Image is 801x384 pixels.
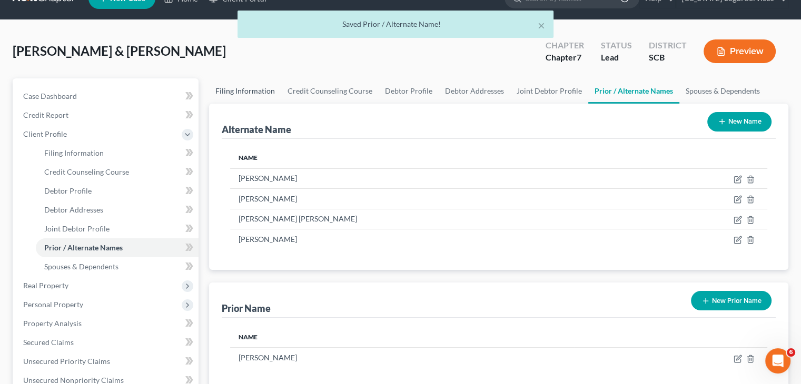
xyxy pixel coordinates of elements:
span: Property Analysis [23,319,82,328]
span: Unsecured Priority Claims [23,357,110,366]
button: × [538,19,545,32]
span: 7 [577,52,581,62]
a: Debtor Profile [379,78,439,104]
span: Personal Property [23,300,83,309]
a: Case Dashboard [15,87,199,106]
a: Joint Debtor Profile [36,219,199,238]
a: Credit Counseling Course [281,78,379,104]
a: Spouses & Dependents [679,78,766,104]
div: SCB [649,52,687,64]
td: [PERSON_NAME] [230,348,575,368]
button: New Name [707,112,772,132]
span: Case Dashboard [23,92,77,100]
div: Chapter [546,39,584,52]
span: Client Profile [23,129,67,138]
span: 6 [787,348,795,357]
a: Filing Information [209,78,281,104]
span: Prior / Alternate Names [44,243,123,252]
a: Prior / Alternate Names [588,78,679,104]
td: [PERSON_NAME] [PERSON_NAME] [230,209,640,229]
span: Credit Report [23,110,68,119]
div: Prior Name [222,302,271,315]
span: Filing Information [44,148,104,157]
a: Secured Claims [15,333,199,352]
span: Joint Debtor Profile [44,224,110,233]
span: Credit Counseling Course [44,167,129,176]
a: Unsecured Priority Claims [15,352,199,371]
th: Name [230,326,575,347]
span: [PERSON_NAME] & [PERSON_NAME] [13,43,226,58]
a: Debtor Profile [36,181,199,200]
button: Preview [704,39,776,63]
span: Debtor Addresses [44,205,103,214]
a: Credit Report [15,106,199,125]
iframe: Intercom live chat [765,348,790,373]
a: Filing Information [36,144,199,163]
a: Credit Counseling Course [36,163,199,181]
div: District [649,39,687,52]
a: Property Analysis [15,314,199,333]
a: Debtor Addresses [439,78,510,104]
span: Spouses & Dependents [44,262,118,271]
button: New Prior Name [691,291,772,310]
td: [PERSON_NAME] [230,229,640,249]
a: Prior / Alternate Names [36,238,199,257]
td: [PERSON_NAME] [230,189,640,209]
span: Real Property [23,281,68,290]
a: Joint Debtor Profile [510,78,588,104]
td: [PERSON_NAME] [230,168,640,188]
a: Debtor Addresses [36,200,199,219]
div: Status [601,39,632,52]
div: Alternate Name [222,123,291,136]
span: Debtor Profile [44,186,92,195]
div: Lead [601,52,632,64]
th: Name [230,147,640,168]
a: Spouses & Dependents [36,257,199,276]
div: Chapter [546,52,584,64]
span: Secured Claims [23,338,74,347]
div: Saved Prior / Alternate Name! [246,19,545,29]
